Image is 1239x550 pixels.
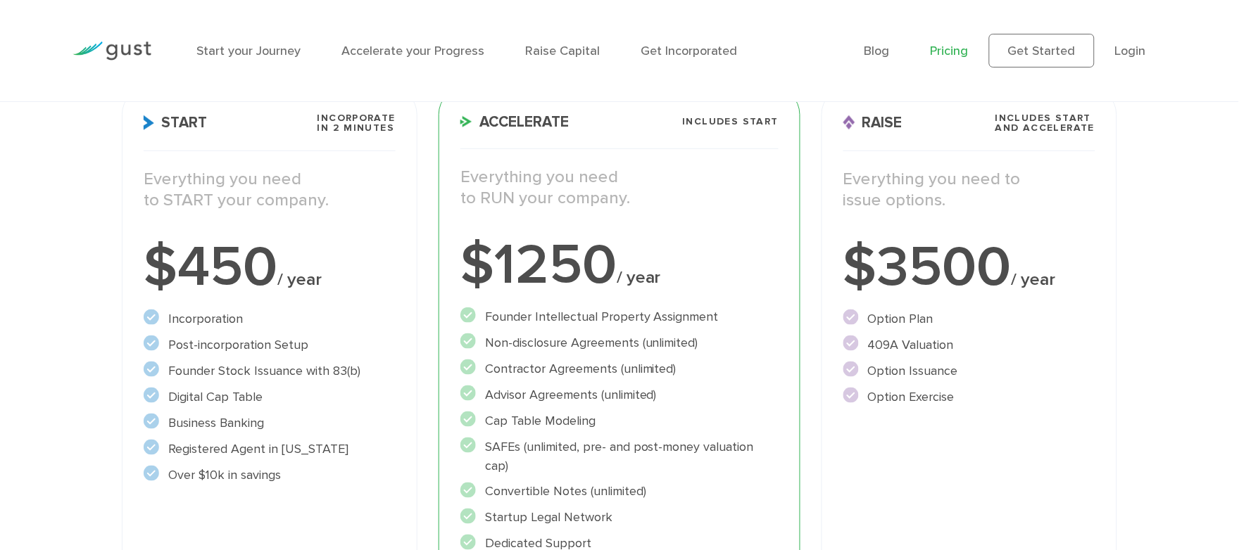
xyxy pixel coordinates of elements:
li: 409A Valuation [843,335,1095,354]
a: Start your Journey [196,44,301,58]
li: Option Exercise [843,388,1095,407]
span: / year [617,267,661,288]
li: Option Plan [843,309,1095,328]
a: Pricing [931,44,969,58]
a: Login [1115,44,1146,58]
li: Founder Stock Issuance with 83(b) [144,362,396,380]
li: Non-disclosure Agreements (unlimited) [460,333,779,352]
li: SAFEs (unlimited, pre- and post-money valuation cap) [460,437,779,475]
p: Everything you need to RUN your company. [460,167,779,209]
span: Start [144,115,207,130]
img: Gust Logo [73,41,151,60]
a: Accelerate your Progress [341,44,484,58]
li: Registered Agent in [US_STATE] [144,440,396,459]
span: Incorporate in 2 Minutes [317,113,396,133]
li: Startup Legal Network [460,509,779,527]
li: Cap Table Modeling [460,411,779,430]
li: Incorporation [144,309,396,328]
a: Get Started [989,34,1095,68]
li: Contractor Agreements (unlimited) [460,359,779,378]
span: Raise [843,115,902,130]
span: Accelerate [460,115,569,129]
span: Includes START [682,117,779,127]
div: $450 [144,239,396,295]
li: Advisor Agreements (unlimited) [460,385,779,404]
li: Convertible Notes (unlimited) [460,482,779,501]
p: Everything you need to START your company. [144,169,396,211]
img: Raise Icon [843,115,855,130]
a: Raise Capital [525,44,600,58]
img: Start Icon X2 [144,115,154,130]
a: Get Incorporated [641,44,738,58]
li: Founder Intellectual Property Assignment [460,307,779,326]
li: Digital Cap Table [144,388,396,407]
p: Everything you need to issue options. [843,169,1095,211]
a: Blog [864,44,890,58]
div: $1250 [460,237,779,293]
span: Includes START and ACCELERATE [995,113,1095,133]
div: $3500 [843,239,1095,295]
li: Business Banking [144,414,396,433]
li: Option Issuance [843,362,1095,380]
img: Accelerate Icon [460,116,472,127]
span: / year [277,269,322,290]
span: / year [1012,269,1056,290]
li: Over $10k in savings [144,466,396,485]
li: Post-incorporation Setup [144,335,396,354]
